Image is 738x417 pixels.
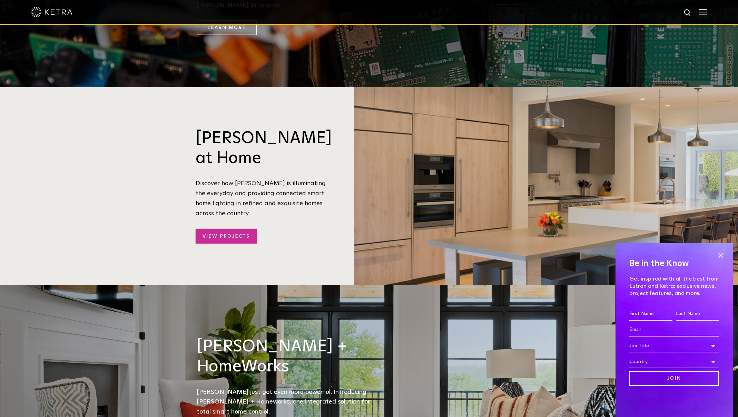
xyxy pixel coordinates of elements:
[676,307,719,321] input: Last Name
[629,257,719,270] h4: Be in the Know
[629,275,719,297] p: Get inspired with all the best from Lutron and Ketra: exclusive news, project features, and more.
[196,229,257,244] a: View Projects
[629,371,719,386] input: Join
[629,307,672,321] input: First Name
[629,339,719,352] div: Job Title
[197,20,257,35] a: Learn More
[629,355,719,368] div: Country
[629,323,719,337] input: Email
[31,7,72,17] img: ketra-logo-2019-white
[197,387,376,417] p: [PERSON_NAME] just got even more powerful. Introducing [PERSON_NAME] + Homeworks, one integrated ...
[196,129,328,168] h3: [PERSON_NAME] at Home
[683,9,692,17] img: search icon
[699,9,707,15] img: Hamburger%20Nav.svg
[196,180,326,216] span: Discover how [PERSON_NAME] is illuminating the everyday and providing connected smart home lighti...
[197,337,376,377] h3: [PERSON_NAME] + HomeWorks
